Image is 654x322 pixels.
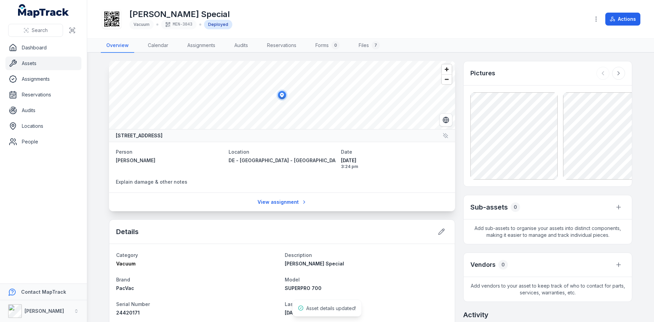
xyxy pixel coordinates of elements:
[285,277,300,282] span: Model
[21,289,66,295] strong: Contact MapTrack
[5,135,81,149] a: People
[204,20,232,29] div: Deployed
[331,41,340,49] div: 0
[5,88,81,102] a: Reservations
[285,285,322,291] span: SUPERPRO 700
[182,39,221,53] a: Assignments
[161,20,197,29] div: MEN-3843
[341,164,448,169] span: 3:24 pm
[116,277,130,282] span: Brand
[5,104,81,117] a: Audits
[116,179,187,185] span: Explain damage & other notes
[285,310,300,316] time: 9/10/2025, 11:00:00 AM
[605,13,640,26] button: Actions
[285,310,300,316] span: [DATE]
[116,301,150,307] span: Serial Number
[463,310,488,320] h2: Activity
[229,157,336,164] a: DE - [GEOGRAPHIC_DATA] - [GEOGRAPHIC_DATA] - 89407
[5,41,81,55] a: Dashboard
[116,227,139,236] h2: Details
[470,202,508,212] h2: Sub-assets
[511,202,520,212] div: 0
[341,157,448,169] time: 8/14/2025, 3:24:20 PM
[8,24,63,37] button: Search
[498,260,508,270] div: 0
[439,113,452,126] button: Switch to Satellite View
[341,157,448,164] span: [DATE]
[5,57,81,70] a: Assets
[32,27,48,34] span: Search
[229,157,365,163] span: DE - [GEOGRAPHIC_DATA] - [GEOGRAPHIC_DATA] - 89407
[116,261,136,266] span: Vacuum
[341,149,352,155] span: Date
[116,157,223,164] a: [PERSON_NAME]
[5,72,81,86] a: Assignments
[285,252,312,258] span: Description
[310,39,345,53] a: Forms0
[101,39,134,53] a: Overview
[134,22,150,27] span: Vacuum
[442,74,452,84] button: Zoom out
[442,64,452,74] button: Zoom in
[372,41,380,49] div: 7
[116,285,134,291] span: PacVac
[229,39,253,53] a: Audits
[129,9,232,20] h1: [PERSON_NAME] Special
[142,39,174,53] a: Calendar
[285,261,344,266] span: [PERSON_NAME] Special
[470,260,496,270] h3: Vendors
[116,310,140,316] span: 24420171
[109,61,455,129] canvas: Map
[285,301,335,307] span: Last Test & Tag Date
[464,277,632,302] span: Add vendors to your asset to keep track of who to contact for parts, services, warranties, etc.
[464,219,632,244] span: Add sub-assets to organise your assets into distinct components, making it easier to manage and t...
[5,119,81,133] a: Locations
[116,252,138,258] span: Category
[306,305,356,311] span: Asset details updated!
[470,68,495,78] h3: Pictures
[116,149,133,155] span: Person
[262,39,302,53] a: Reservations
[116,132,162,139] strong: [STREET_ADDRESS]
[353,39,385,53] a: Files7
[25,308,64,314] strong: [PERSON_NAME]
[18,4,69,18] a: MapTrack
[229,149,249,155] span: Location
[253,196,311,209] a: View assignment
